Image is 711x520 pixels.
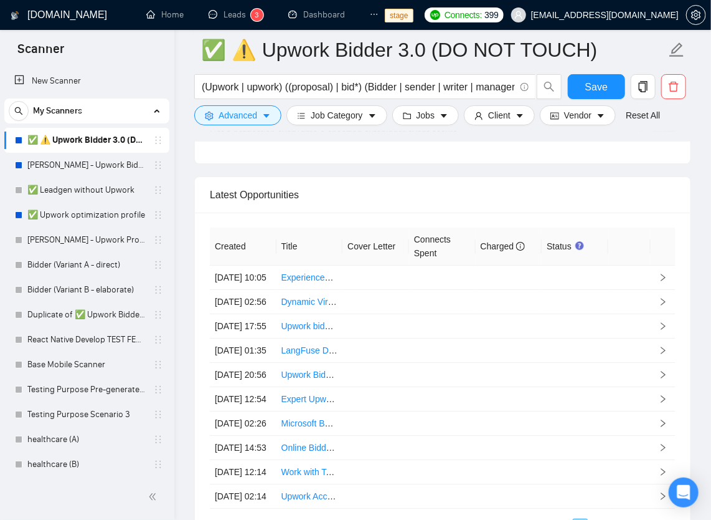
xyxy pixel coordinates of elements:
button: search [9,101,29,121]
span: user [514,11,523,19]
li: New Scanner [4,69,169,94]
span: Job Category [311,108,362,122]
span: setting [687,10,705,20]
td: Upwork Bidder for Creative & High-Aesthetic Design Projects [276,363,343,387]
td: Work with TechGenie | A Leading Digital Company | Online Bidding & Growth Role [276,460,343,484]
a: React Native Develop TEST FEB 123 [27,327,146,352]
span: search [537,81,561,92]
a: Bidder (Variant A - direct) [27,253,146,277]
th: Status [542,228,608,266]
span: holder [153,410,163,420]
img: logo [11,6,19,26]
span: folder [403,111,412,120]
td: [DATE] 20:56 [210,363,276,387]
td: Dynamic Virtual Assistant (Trello, HubSpot, Google Suite) – Long-Term, 10–20 hrs/week [276,290,343,314]
td: [DATE] 14:53 [210,436,276,460]
span: caret-down [262,111,271,120]
span: ellipsis [370,10,379,19]
a: Microsoft Business Central Consultant for Finance Module Implementation [281,418,568,428]
button: copy [631,74,656,99]
td: Upwork bidder- Accounting & finance projects [276,314,343,339]
span: caret-down [368,111,377,120]
td: [DATE] 01:35 [210,339,276,363]
span: right [659,395,667,403]
a: Testing Purpose Pre-generated 1 [27,377,146,402]
button: settingAdvancedcaret-down [194,105,281,125]
a: ✅ Leadgen without Upwork [27,178,146,203]
span: right [659,468,667,476]
span: My Scanners [33,99,82,123]
a: [PERSON_NAME] - Upwork Proposal [27,228,146,253]
span: right [659,370,667,379]
th: Title [276,228,343,266]
span: holder [153,360,163,370]
th: Connects Spent [409,228,476,266]
span: holder [153,185,163,195]
span: right [659,492,667,501]
span: info-circle [516,242,525,251]
td: [DATE] 12:54 [210,387,276,412]
button: folderJobscaret-down [392,105,459,125]
button: delete [661,74,686,99]
button: idcardVendorcaret-down [540,105,616,125]
span: 399 [484,8,498,22]
td: Expert Upwork Bidder and Deal Closer Needed [276,387,343,412]
div: Tooltip anchor [574,240,585,251]
div: Open Intercom Messenger [669,478,699,508]
span: caret-down [440,111,448,120]
td: [DATE] 02:56 [210,290,276,314]
a: Duplicate of ✅ Upwork Bidder 3.0 [27,302,146,327]
button: Save [568,74,625,99]
span: info-circle [520,83,529,91]
span: bars [297,111,306,120]
span: holder [153,135,163,145]
span: holder [153,310,163,320]
span: idcard [550,111,559,120]
img: upwork-logo.png [430,10,440,20]
a: setting [686,10,706,20]
span: holder [153,235,163,245]
span: right [659,346,667,355]
a: healthcare (A) [27,427,146,452]
a: Expert Upwork Bidder and Deal Closer Needed [281,394,464,404]
button: userClientcaret-down [464,105,535,125]
span: Save [585,79,608,95]
a: LangFuse Dashboard Implementation [281,345,427,355]
td: [DATE] 10:05 [210,266,276,290]
a: Dynamic Virtual Assistant ([PERSON_NAME], HubSpot, Google Suite) – Long-Term, 10–20 hrs/week [281,297,671,307]
span: double-left [148,491,161,503]
span: holder [153,335,163,345]
span: Advanced [219,108,257,122]
button: setting [686,5,706,25]
td: Experienced Sponsorship Outreach Assistant Newsletter (Pastor Audience) [276,266,343,290]
span: Charged [481,241,525,251]
a: Testing Purpose Scenario 3 [27,402,146,427]
td: LangFuse Dashboard Implementation [276,339,343,363]
input: Search Freelance Jobs... [202,79,515,95]
span: copy [631,81,655,92]
span: search [9,107,28,115]
span: Scanner [7,40,74,66]
td: Online Bidder (US PST) – High-Value IT Projects (Full Stack / AI / ML / Marketplace) [276,436,343,460]
button: barsJob Categorycaret-down [286,105,387,125]
span: Vendor [564,108,591,122]
a: Base Mobile Scanner [27,352,146,377]
span: right [659,443,667,452]
span: holder [153,210,163,220]
span: holder [153,285,163,295]
a: Upwork Account Management for Top-Rated Freelancer [281,491,497,501]
span: right [659,419,667,428]
td: [DATE] 17:55 [210,314,276,339]
a: Online Bidder (US PST) – High-Value IT Projects (Full Stack / AI / ML / Marketplace) [281,443,605,453]
span: holder [153,260,163,270]
span: Connects: [445,8,482,22]
input: Scanner name... [201,34,666,65]
td: [DATE] 12:14 [210,460,276,484]
a: dashboardDashboard [288,9,345,20]
a: messageLeads3 [209,9,263,20]
span: holder [153,435,163,445]
span: right [659,297,667,306]
div: Latest Opportunities [210,177,676,213]
span: caret-down [596,111,605,120]
span: caret-down [516,111,524,120]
